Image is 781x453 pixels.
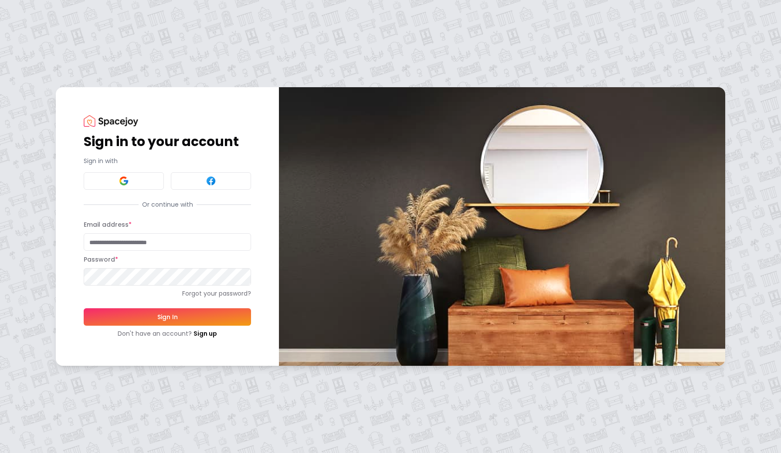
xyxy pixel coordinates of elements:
label: Password [84,255,118,264]
a: Sign up [194,329,217,338]
h1: Sign in to your account [84,134,251,150]
a: Forgot your password? [84,289,251,298]
span: Or continue with [139,200,197,209]
img: banner [279,87,725,366]
img: Facebook signin [206,176,216,186]
img: Google signin [119,176,129,186]
img: Spacejoy Logo [84,115,138,127]
p: Sign in with [84,157,251,165]
div: Don't have an account? [84,329,251,338]
label: Email address [84,220,132,229]
button: Sign In [84,308,251,326]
